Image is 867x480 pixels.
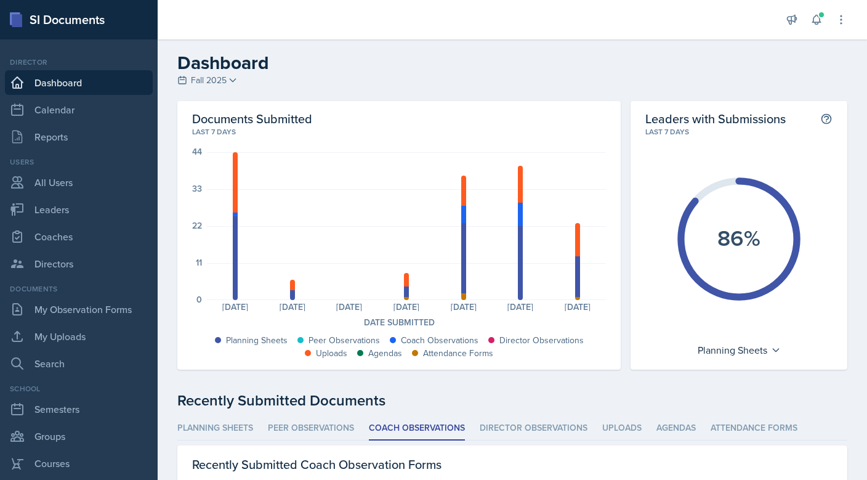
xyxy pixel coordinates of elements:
[192,316,606,329] div: Date Submitted
[5,451,153,476] a: Courses
[5,251,153,276] a: Directors
[5,197,153,222] a: Leaders
[177,389,847,412] div: Recently Submitted Documents
[5,57,153,68] div: Director
[492,303,549,311] div: [DATE]
[264,303,321,311] div: [DATE]
[656,417,696,441] li: Agendas
[5,424,153,449] a: Groups
[5,397,153,421] a: Semesters
[192,126,606,137] div: Last 7 days
[196,258,202,267] div: 11
[5,97,153,122] a: Calendar
[5,283,153,295] div: Documents
[192,184,202,193] div: 33
[549,303,606,311] div: [DATE]
[5,70,153,95] a: Dashboard
[602,417,642,441] li: Uploads
[196,295,202,304] div: 0
[5,224,153,249] a: Coaches
[717,221,760,253] text: 86%
[480,417,587,441] li: Director Observations
[423,347,493,360] div: Attendance Forms
[5,324,153,349] a: My Uploads
[5,124,153,149] a: Reports
[369,417,465,441] li: Coach Observations
[5,157,153,168] div: Users
[268,417,354,441] li: Peer Observations
[192,221,202,230] div: 22
[645,111,786,126] h2: Leaders with Submissions
[192,147,202,156] div: 44
[5,383,153,394] div: School
[401,334,478,347] div: Coach Observations
[711,417,797,441] li: Attendance Forms
[177,417,253,441] li: Planning Sheets
[308,334,380,347] div: Peer Observations
[321,303,378,311] div: [DATE]
[435,303,492,311] div: [DATE]
[316,347,347,360] div: Uploads
[378,303,435,311] div: [DATE]
[499,334,584,347] div: Director Observations
[192,111,606,126] h2: Documents Submitted
[177,52,847,74] h2: Dashboard
[226,334,288,347] div: Planning Sheets
[5,351,153,376] a: Search
[207,303,264,311] div: [DATE]
[5,170,153,195] a: All Users
[5,297,153,322] a: My Observation Forms
[191,74,227,87] span: Fall 2025
[368,347,402,360] div: Agendas
[692,340,787,360] div: Planning Sheets
[645,126,833,137] div: Last 7 days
